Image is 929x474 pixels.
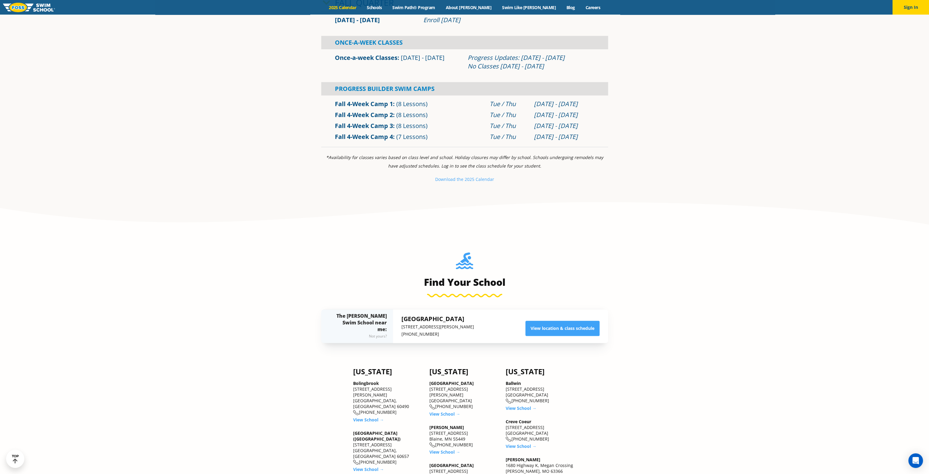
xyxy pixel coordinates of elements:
a: 2025 Calendar [324,5,362,10]
h4: [US_STATE] [506,367,576,376]
a: View School → [429,411,460,417]
img: location-phone-o-icon.svg [429,404,435,410]
div: Tue / Thu [490,122,528,130]
a: View School → [353,417,384,423]
small: Download th [435,176,461,182]
a: Download the 2025 Calendar [435,176,494,182]
span: (8 Lessons) [396,122,428,130]
a: Fall 4-Week Camp 3 [335,122,393,130]
a: [GEOGRAPHIC_DATA] ([GEOGRAPHIC_DATA]) [353,430,401,442]
div: Enroll [DATE] [423,16,594,24]
img: location-phone-o-icon.svg [353,460,359,465]
a: Fall 4-Week Camp 1 [335,100,393,108]
img: location-phone-o-icon.svg [506,399,511,404]
div: [STREET_ADDRESS] [GEOGRAPHIC_DATA] [PHONE_NUMBER] [506,380,576,404]
h4: [US_STATE] [353,367,423,376]
a: Careers [580,5,605,10]
a: View School → [506,443,536,449]
div: Not yours? [333,333,387,340]
p: [STREET_ADDRESS][PERSON_NAME] [401,323,474,330]
h5: [GEOGRAPHIC_DATA] [401,315,474,323]
div: [DATE] - [DATE] [534,111,594,119]
a: Fall 4-Week Camp 4 [335,133,393,141]
a: Fall 4-Week Camp 2 [335,111,393,119]
a: View location & class schedule [525,321,600,336]
div: [DATE] - [DATE] [534,122,594,130]
a: Ballwin [506,380,521,386]
span: [DATE] - [DATE] [401,54,445,62]
h4: [US_STATE] [429,367,500,376]
img: Foss-Location-Swimming-Pool-Person.svg [456,252,473,273]
a: [PERSON_NAME] [506,457,540,462]
div: [DATE] - [DATE] [534,100,594,108]
div: [STREET_ADDRESS] [GEOGRAPHIC_DATA], [GEOGRAPHIC_DATA] 60657 [PHONE_NUMBER] [353,430,423,465]
div: Once-A-Week Classes [321,36,608,49]
a: [GEOGRAPHIC_DATA] [429,462,474,468]
a: Bolingbrook [353,380,379,386]
div: Open Intercom Messenger [908,453,923,468]
span: [DATE] - [DATE] [335,16,380,24]
h3: Find Your School [321,276,608,288]
div: Tue / Thu [490,100,528,108]
a: [PERSON_NAME] [429,424,464,430]
div: The [PERSON_NAME] Swim School near me: [333,313,387,340]
div: Tue / Thu [490,111,528,119]
div: Progress Updates: [DATE] - [DATE] No Classes [DATE] - [DATE] [468,54,594,71]
div: [DATE] - [DATE] [534,133,594,141]
div: [STREET_ADDRESS][PERSON_NAME] [GEOGRAPHIC_DATA], [GEOGRAPHIC_DATA] 60490 [PHONE_NUMBER] [353,380,423,415]
div: [STREET_ADDRESS] Blaine, MN 55449 [PHONE_NUMBER] [429,424,500,448]
div: Tue / Thu [490,133,528,141]
div: [STREET_ADDRESS] [GEOGRAPHIC_DATA] [PHONE_NUMBER] [506,419,576,442]
span: (8 Lessons) [396,100,428,108]
img: location-phone-o-icon.svg [429,442,435,448]
div: TOP [12,454,19,464]
small: e 2025 Calendar [461,176,494,182]
a: Blog [561,5,580,10]
a: View School → [429,449,460,455]
img: location-phone-o-icon.svg [506,437,511,442]
a: View School → [506,405,536,411]
a: [GEOGRAPHIC_DATA] [429,380,474,386]
i: *Availability for classes varies based on class level and school. Holiday closures may differ by ... [326,154,603,169]
p: [PHONE_NUMBER] [401,330,474,338]
img: FOSS Swim School Logo [3,3,55,12]
a: Swim Path® Program [387,5,440,10]
a: Schools [362,5,387,10]
a: Swim Like [PERSON_NAME] [497,5,561,10]
div: Progress Builder Swim Camps [321,82,608,95]
img: location-phone-o-icon.svg [353,410,359,415]
a: About [PERSON_NAME] [440,5,497,10]
a: View School → [353,466,384,472]
div: [STREET_ADDRESS][PERSON_NAME] [GEOGRAPHIC_DATA] [PHONE_NUMBER] [429,380,500,410]
span: (8 Lessons) [396,111,428,119]
a: Creve Coeur [506,419,531,424]
a: Once-a-week Classes [335,54,397,62]
span: (7 Lessons) [396,133,428,141]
